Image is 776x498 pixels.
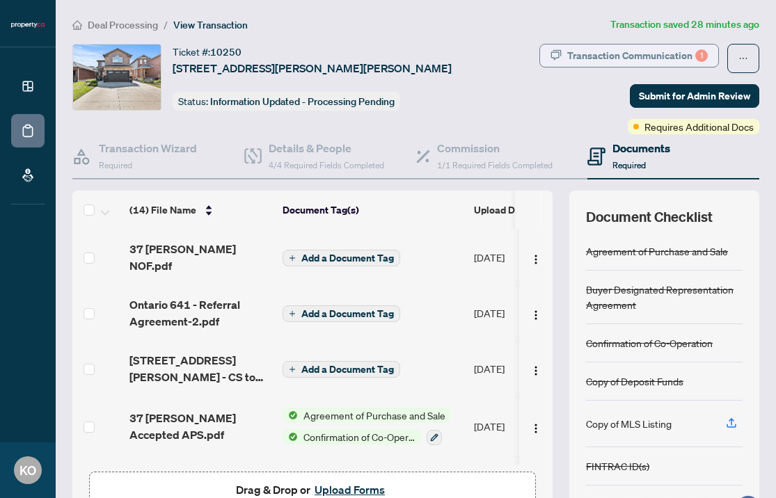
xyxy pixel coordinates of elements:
[73,45,161,110] img: IMG-X12329938_1.jpg
[164,17,168,33] li: /
[468,230,566,285] td: [DATE]
[301,364,394,374] span: Add a Document Tag
[530,254,541,265] img: Logo
[612,140,670,156] h4: Documents
[283,305,400,323] button: Add a Document Tag
[695,49,708,62] div: 1
[727,449,769,491] button: Open asap
[525,358,547,380] button: Logo
[283,250,400,266] button: Add a Document Tag
[99,160,132,170] span: Required
[19,460,36,480] span: KO
[129,241,271,274] span: 37 [PERSON_NAME] NOF.pdf
[129,410,271,443] span: 37 [PERSON_NAME] Accepted APS.pdf
[586,373,683,389] div: Copy of Deposit Funds
[630,84,759,108] button: Submit for Admin Review
[283,408,298,423] img: Status Icon
[586,335,713,351] div: Confirmation of Co-Operation
[289,366,296,373] span: plus
[525,246,547,268] button: Logo
[474,202,530,218] span: Upload Date
[129,202,196,218] span: (14) File Name
[173,60,452,77] span: [STREET_ADDRESS][PERSON_NAME][PERSON_NAME]
[173,92,400,111] div: Status:
[210,46,241,58] span: 10250
[283,305,400,322] button: Add a Document Tag
[283,360,400,378] button: Add a Document Tag
[283,361,400,378] button: Add a Document Tag
[530,310,541,321] img: Logo
[129,352,271,385] span: [STREET_ADDRESS][PERSON_NAME] - CS to listing brokerage.pdf
[738,54,748,63] span: ellipsis
[289,310,296,317] span: plus
[586,243,728,259] div: Agreement of Purchase and Sale
[586,207,713,227] span: Document Checklist
[88,19,158,31] span: Deal Processing
[301,309,394,319] span: Add a Document Tag
[283,429,298,444] img: Status Icon
[586,458,649,474] div: FINTRAC ID(s)
[644,119,754,134] span: Requires Additional Docs
[525,302,547,324] button: Logo
[586,282,743,312] div: Buyer Designated Representation Agreement
[586,416,672,431] div: Copy of MLS Listing
[269,140,384,156] h4: Details & People
[269,160,384,170] span: 4/4 Required Fields Completed
[539,44,719,67] button: Transaction Communication1
[173,19,248,31] span: View Transaction
[610,17,759,33] article: Transaction saved 28 minutes ago
[99,140,197,156] h4: Transaction Wizard
[612,160,646,170] span: Required
[437,140,553,156] h4: Commission
[525,415,547,437] button: Logo
[124,191,277,230] th: (14) File Name
[298,408,451,423] span: Agreement of Purchase and Sale
[283,408,451,445] button: Status IconAgreement of Purchase and SaleStatus IconConfirmation of Co-Operation
[301,253,394,263] span: Add a Document Tag
[468,285,566,341] td: [DATE]
[210,95,395,108] span: Information Updated - Processing Pending
[468,396,566,456] td: [DATE]
[567,45,708,67] div: Transaction Communication
[437,160,553,170] span: 1/1 Required Fields Completed
[11,21,45,29] img: logo
[468,191,566,230] th: Upload Date
[530,365,541,376] img: Logo
[289,255,296,262] span: plus
[283,249,400,267] button: Add a Document Tag
[639,85,750,107] span: Submit for Admin Review
[277,191,468,230] th: Document Tag(s)
[468,341,566,396] td: [DATE]
[129,296,271,330] span: Ontario 641 - Referral Agreement-2.pdf
[530,423,541,434] img: Logo
[72,20,82,30] span: home
[298,429,421,444] span: Confirmation of Co-Operation
[173,44,241,60] div: Ticket #:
